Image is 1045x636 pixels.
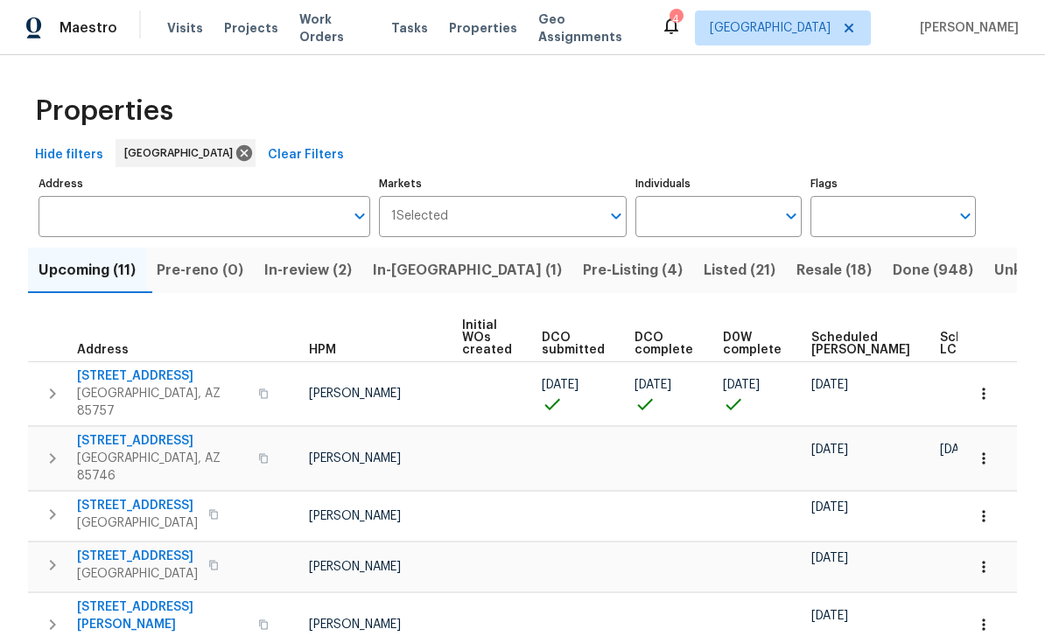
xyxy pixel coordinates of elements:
span: [GEOGRAPHIC_DATA] [77,514,198,532]
span: Projects [224,19,278,37]
span: Tasks [391,22,428,34]
button: Open [604,204,628,228]
span: [PERSON_NAME] [309,510,401,522]
span: [DATE] [723,379,760,391]
span: DCO complete [635,332,693,356]
span: HPM [309,344,336,356]
span: [PERSON_NAME] [913,19,1019,37]
span: [PERSON_NAME] [309,561,401,573]
span: Listed (21) [704,258,775,283]
span: 1 Selected [391,209,448,224]
span: Properties [35,102,173,120]
span: Maestro [60,19,117,37]
button: Open [779,204,803,228]
span: Done (948) [893,258,973,283]
span: [STREET_ADDRESS] [77,432,248,450]
button: Open [953,204,978,228]
span: Visits [167,19,203,37]
span: Initial WOs created [462,319,512,356]
span: [DATE] [811,444,848,456]
span: Hide filters [35,144,103,166]
span: Pre-reno (0) [157,258,243,283]
button: Clear Filters [261,139,351,171]
span: [DATE] [811,552,848,564]
label: Markets [379,178,628,189]
span: Resale (18) [796,258,872,283]
span: In-review (2) [264,258,352,283]
span: [DATE] [811,501,848,514]
span: [STREET_ADDRESS] [77,367,248,385]
label: Address [39,178,370,189]
span: Upcoming (11) [39,258,136,283]
label: Flags [810,178,976,189]
button: Open [347,204,372,228]
span: [GEOGRAPHIC_DATA], AZ 85757 [77,385,248,420]
span: Clear Filters [268,144,344,166]
span: Work Orders [299,10,370,45]
span: [STREET_ADDRESS][PERSON_NAME] [77,598,248,633]
span: [GEOGRAPHIC_DATA], AZ 85746 [77,450,248,485]
div: [GEOGRAPHIC_DATA] [116,139,256,167]
span: [GEOGRAPHIC_DATA] [77,565,198,583]
span: [DATE] [635,379,671,391]
span: Scheduled [PERSON_NAME] [811,332,910,356]
span: [GEOGRAPHIC_DATA] [710,19,831,37]
span: [STREET_ADDRESS] [77,497,198,514]
span: [STREET_ADDRESS] [77,548,198,565]
span: [PERSON_NAME] [309,388,401,400]
div: 4 [670,10,682,28]
span: [DATE] [940,444,977,456]
span: [PERSON_NAME] [309,619,401,631]
span: [DATE] [542,379,579,391]
span: DCO submitted [542,332,605,356]
span: [PERSON_NAME] [309,452,401,465]
label: Individuals [635,178,801,189]
span: In-[GEOGRAPHIC_DATA] (1) [373,258,562,283]
span: [DATE] [811,610,848,622]
span: [DATE] [811,379,848,391]
span: Pre-Listing (4) [583,258,683,283]
span: Scheduled LCO [940,332,1006,356]
span: Geo Assignments [538,10,640,45]
span: [GEOGRAPHIC_DATA] [124,144,240,162]
span: D0W complete [723,332,782,356]
span: Address [77,344,129,356]
button: Hide filters [28,139,110,171]
span: Properties [449,19,517,37]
